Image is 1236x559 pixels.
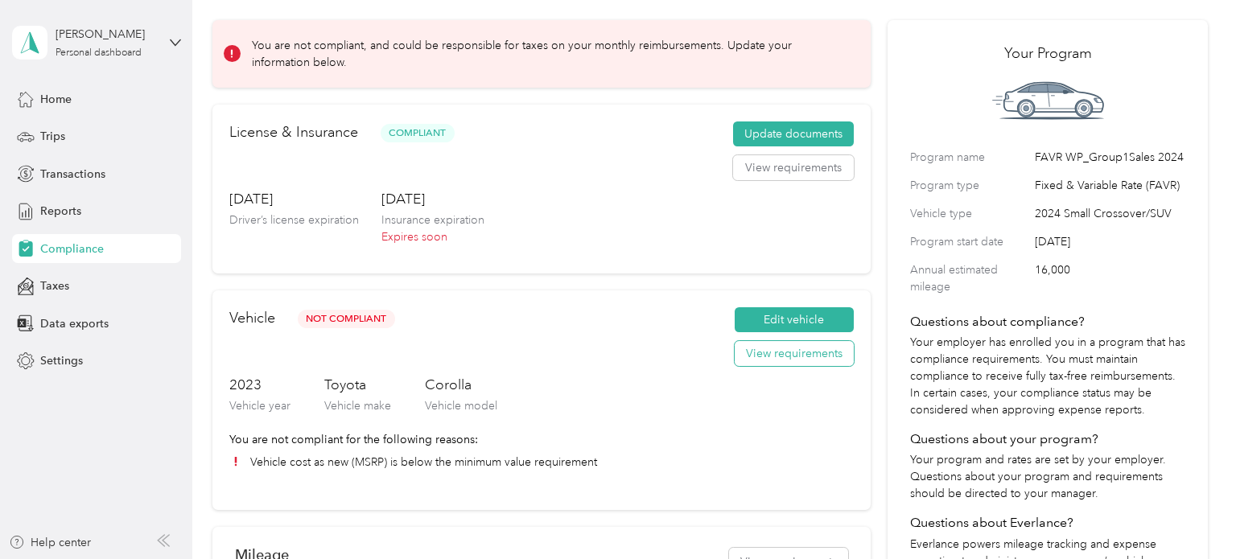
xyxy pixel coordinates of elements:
[1146,469,1236,559] iframe: Everlance-gr Chat Button Frame
[910,430,1186,449] h4: Questions about your program?
[910,43,1186,64] h2: Your Program
[229,431,854,448] p: You are not compliant for the following reasons:
[40,166,105,183] span: Transactions
[733,155,854,181] button: View requirements
[910,513,1186,532] h4: Questions about Everlance?
[425,375,497,395] h3: Corolla
[40,277,69,294] span: Taxes
[40,352,83,369] span: Settings
[40,203,81,220] span: Reports
[252,37,848,71] p: You are not compliant, and could be responsible for taxes on your monthly reimbursements. Update ...
[40,91,72,108] span: Home
[735,341,854,367] button: View requirements
[40,240,104,257] span: Compliance
[1035,233,1186,250] span: [DATE]
[910,233,1029,250] label: Program start date
[381,124,455,142] span: Compliant
[733,121,854,147] button: Update documents
[1035,205,1186,222] span: 2024 Small Crossover/SUV
[425,397,497,414] p: Vehicle model
[381,189,484,209] h3: [DATE]
[229,397,290,414] p: Vehicle year
[229,121,358,143] h2: License & Insurance
[56,26,156,43] div: [PERSON_NAME]
[1035,261,1186,295] span: 16,000
[229,307,275,329] h2: Vehicle
[229,454,854,471] li: Vehicle cost as new (MSRP) is below the minimum value requirement
[229,212,359,228] p: Driver’s license expiration
[229,189,359,209] h3: [DATE]
[56,48,142,58] div: Personal dashboard
[40,128,65,145] span: Trips
[324,375,391,395] h3: Toyota
[910,205,1029,222] label: Vehicle type
[735,307,854,333] button: Edit vehicle
[1035,177,1186,194] span: Fixed & Variable Rate (FAVR)
[910,177,1029,194] label: Program type
[910,334,1186,418] p: Your employer has enrolled you in a program that has compliance requirements. You must maintain c...
[910,261,1029,295] label: Annual estimated mileage
[324,397,391,414] p: Vehicle make
[910,312,1186,331] h4: Questions about compliance?
[1035,149,1186,166] span: FAVR WP_Group1Sales 2024
[910,451,1186,502] p: Your program and rates are set by your employer. Questions about your program and requirements sh...
[381,228,484,245] p: Expires soon
[910,149,1029,166] label: Program name
[9,534,91,551] button: Help center
[40,315,109,332] span: Data exports
[298,310,395,328] span: Not Compliant
[229,375,290,395] h3: 2023
[381,212,484,228] p: Insurance expiration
